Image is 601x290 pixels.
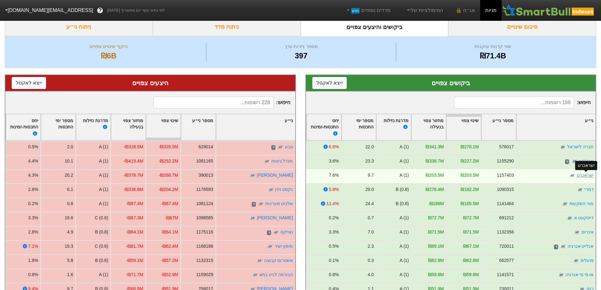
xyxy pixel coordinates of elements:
div: A (1) [399,271,409,278]
a: פועלים [580,258,593,263]
div: Toggle SortBy [342,114,376,140]
img: tase link [267,244,273,250]
div: ₪182.2M [461,186,479,193]
div: A (1) [399,229,409,235]
img: tase link [569,173,575,179]
div: 5.8% [329,186,339,193]
div: A (1) [399,215,409,221]
div: 1155290 [497,158,514,164]
span: ד [554,245,558,250]
div: ביקושים צפויים [312,78,590,88]
div: -₪204.2M [159,186,178,193]
div: 1090315 [497,186,514,193]
a: או פי סי אנרגיה [565,272,593,277]
div: מדרגת נזילות [78,117,108,137]
div: ₪227.2M [461,158,479,164]
div: ₪203.5M [461,172,479,179]
div: 6.6% [329,144,339,150]
div: -₪419.4M [124,158,143,164]
div: 3.6% [329,158,339,164]
div: 1168186 [196,243,213,250]
div: 22.0 [365,144,374,150]
div: -₪67M [165,215,178,221]
div: 1141571 [497,271,514,278]
div: 0.3 [368,257,374,264]
div: 1098565 [196,215,213,221]
a: [PERSON_NAME] [257,215,293,220]
div: 0.5% [28,144,38,150]
div: 0.2% [28,200,38,207]
div: ₪59.8M [463,271,479,278]
div: Toggle SortBy [41,114,75,140]
button: ייצא לאקסל [312,77,347,89]
div: Toggle SortBy [146,114,180,140]
span: חדש [351,8,360,14]
div: -₪87.4M [126,200,143,207]
a: טבע [285,144,293,149]
div: B (0.8) [396,186,409,193]
div: ₪72.7M [428,215,444,221]
img: tase link [250,215,256,222]
div: 19.3 [65,243,73,250]
div: ביקושים והיצעים צפויים [301,18,449,36]
div: Toggle SortBy [181,114,215,140]
div: 0.7 [368,215,374,221]
a: אשטרום קבוצה [264,258,293,263]
img: tase link [562,201,568,207]
div: C (0.6) [95,243,108,250]
div: -₪52.9M [161,271,178,278]
div: A (1) [99,172,108,179]
div: ₪188M [429,200,444,207]
a: דיסקונט א [574,215,593,220]
div: 1081124 [196,200,213,207]
div: 20.2 [65,172,73,179]
a: מור השקעות [569,201,593,206]
div: 691212 [499,215,514,221]
div: 2.8% [28,229,38,235]
div: 7.1% [28,243,38,250]
div: 3.3% [329,229,339,235]
a: הבורסה לניע בתא [259,272,293,277]
input: 228 רשומות... [153,97,274,109]
a: אלביט מערכות [265,201,293,206]
img: tase link [252,272,258,278]
div: 0.8% [28,271,38,278]
div: A (1) [399,144,409,150]
div: ₪270.1M [461,144,479,150]
div: A (1) [399,257,409,264]
span: ד [267,230,271,235]
div: Toggle SortBy [216,114,295,140]
div: -₪71.7M [126,271,143,278]
div: Toggle SortBy [411,114,446,140]
div: 1.6 [67,271,73,278]
div: סיכום שינויים [448,18,596,36]
img: tase link [268,187,274,193]
div: -₪64.1M [161,229,178,235]
div: 662577 [499,257,514,264]
div: 19.6 [65,215,73,221]
div: Toggle SortBy [111,114,145,140]
div: 10.1 [65,158,73,164]
div: B (0.8) [95,257,108,264]
div: 4.3% [28,172,38,179]
div: -₪64.1M [126,229,143,235]
img: tase link [273,229,279,236]
div: ₪336.7M [426,158,444,164]
a: חברה לישראל [567,144,593,149]
a: דמרי [584,187,593,192]
a: נאייקס [280,229,293,234]
img: SmartBull [502,4,596,17]
div: Toggle SortBy [516,114,596,140]
div: ₪165.5M [461,200,479,207]
a: מדדים נוספיםחדש [343,4,393,17]
img: tase link [571,158,577,165]
div: ₪341.3M [426,144,444,150]
div: 7.6% [329,172,339,179]
a: הסימולציות שלי [403,4,445,17]
div: 2.3 [368,243,374,250]
div: ₪203.5M [426,172,444,179]
div: 3.3% [28,215,38,221]
div: A (1) [99,271,108,278]
div: 1.8% [28,257,38,264]
div: 29.0 [365,186,374,193]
